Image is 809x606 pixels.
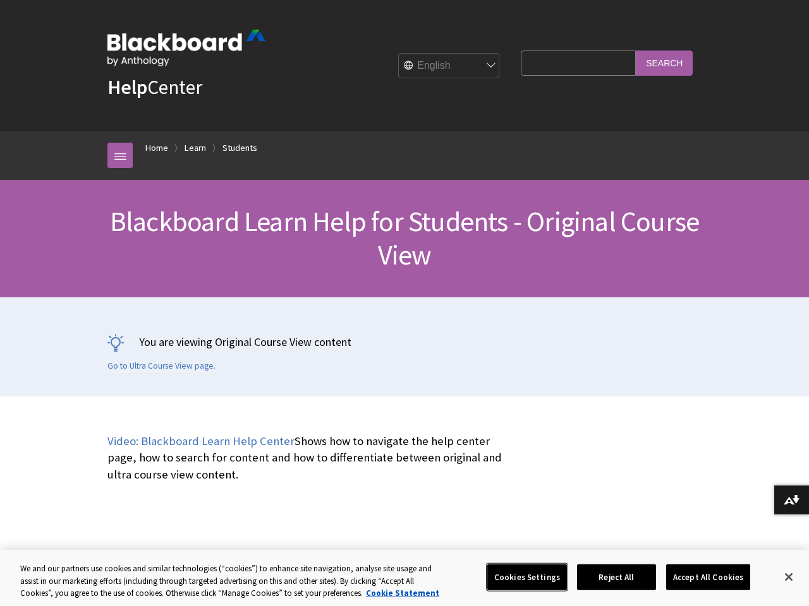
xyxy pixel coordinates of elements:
[20,562,445,600] div: We and our partners use cookies and similar technologies (“cookies”) to enhance site navigation, ...
[775,563,803,591] button: Close
[577,564,656,590] button: Reject All
[666,564,750,590] button: Accept All Cookies
[487,564,567,590] button: Cookies Settings
[366,588,439,598] a: More information about your privacy, opens in a new tab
